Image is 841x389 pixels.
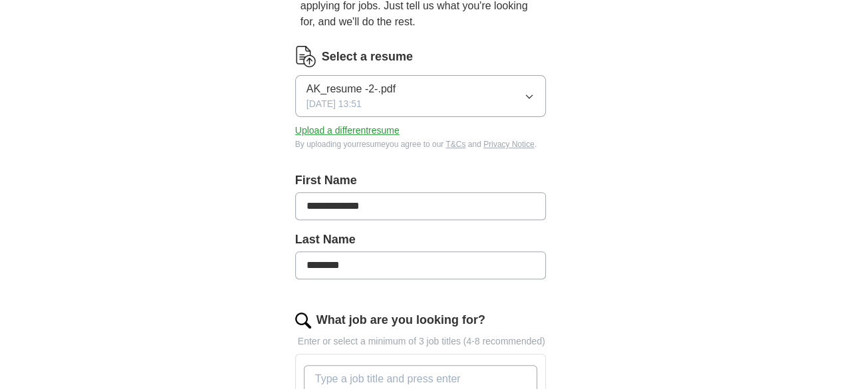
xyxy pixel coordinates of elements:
[306,81,396,97] span: AK_resume -2-.pdf
[295,138,546,150] div: By uploading your resume you agree to our and .
[295,313,311,328] img: search.png
[295,124,400,138] button: Upload a differentresume
[483,140,535,149] a: Privacy Notice
[445,140,465,149] a: T&Cs
[295,75,546,117] button: AK_resume -2-.pdf[DATE] 13:51
[295,46,316,67] img: CV Icon
[295,231,546,249] label: Last Name
[316,311,485,329] label: What job are you looking for?
[306,97,362,111] span: [DATE] 13:51
[322,48,413,66] label: Select a resume
[295,172,546,190] label: First Name
[295,334,546,348] p: Enter or select a minimum of 3 job titles (4-8 recommended)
